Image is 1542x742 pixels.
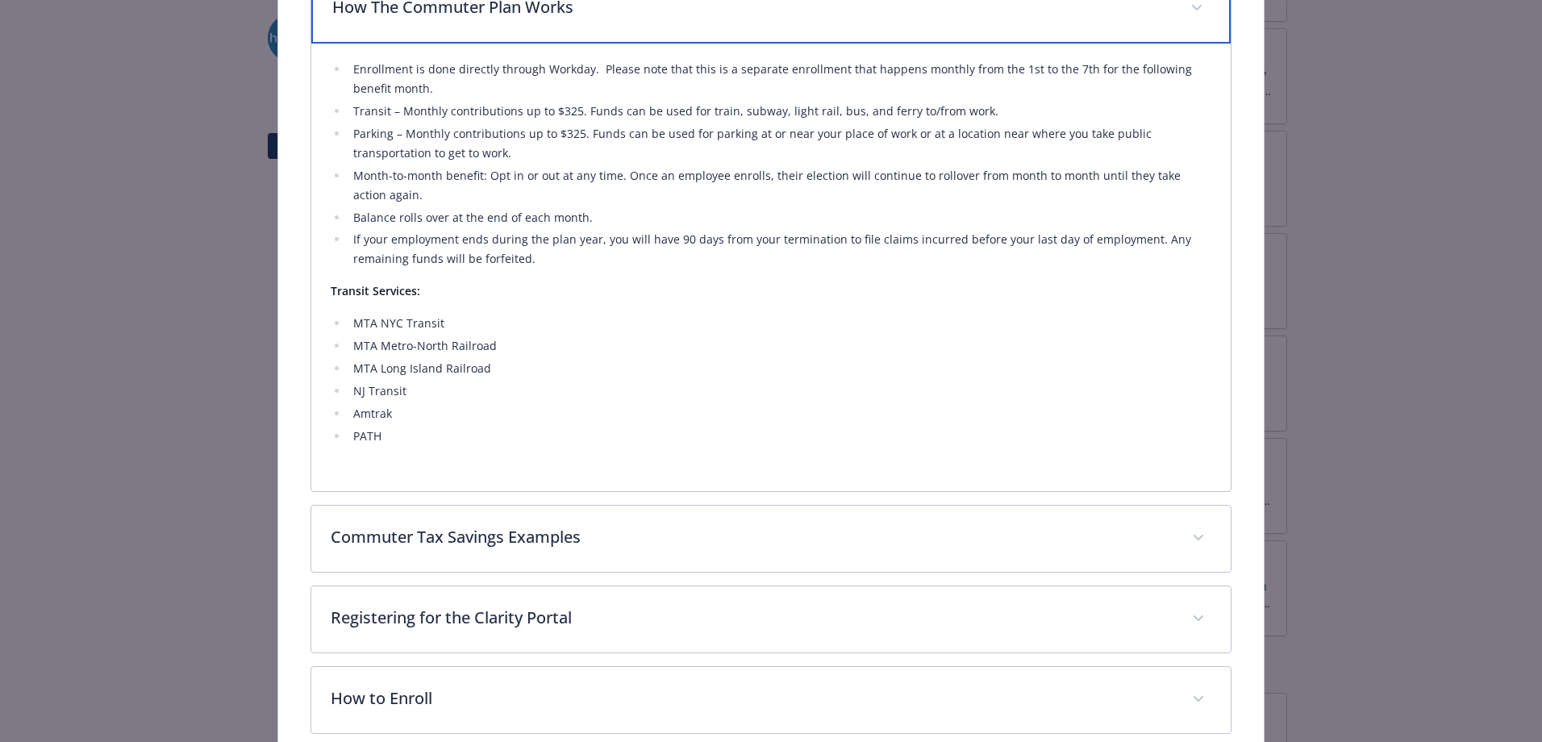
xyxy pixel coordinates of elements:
div: Commuter Tax Savings Examples [311,506,1231,572]
div: How to Enroll [311,667,1231,733]
li: PATH [348,427,1211,446]
li: Amtrak [348,404,1211,423]
li: Transit – Monthly contributions up to $325. Funds can be used for train, subway, light rail, bus,... [348,102,1211,121]
li: MTA Long Island Railroad [348,359,1211,378]
strong: Transit Services: [331,283,420,298]
div: Registering for the Clarity Portal [311,586,1231,652]
li: Enrollment is done directly through Workday. Please note that this is a separate enrollment that ... [348,60,1211,98]
li: If your employment ends during the plan year, you will have 90 days from your termination to file... [348,230,1211,269]
div: How The Commuter Plan Works [311,44,1231,492]
li: Balance rolls over at the end of each month. [348,208,1211,227]
p: Commuter Tax Savings Examples [331,525,1173,549]
li: Parking – Monthly contributions up to $325. Funds can be used for parking at or near your place o... [348,124,1211,163]
li: NJ Transit [348,381,1211,401]
p: How to Enroll [331,686,1173,711]
li: Month-to-month benefit: Opt in or out at any time. Once an employee enrolls, their election will ... [348,166,1211,205]
li: MTA Metro-North Railroad [348,336,1211,356]
li: MTA NYC Transit [348,314,1211,333]
p: Registering for the Clarity Portal [331,606,1173,630]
